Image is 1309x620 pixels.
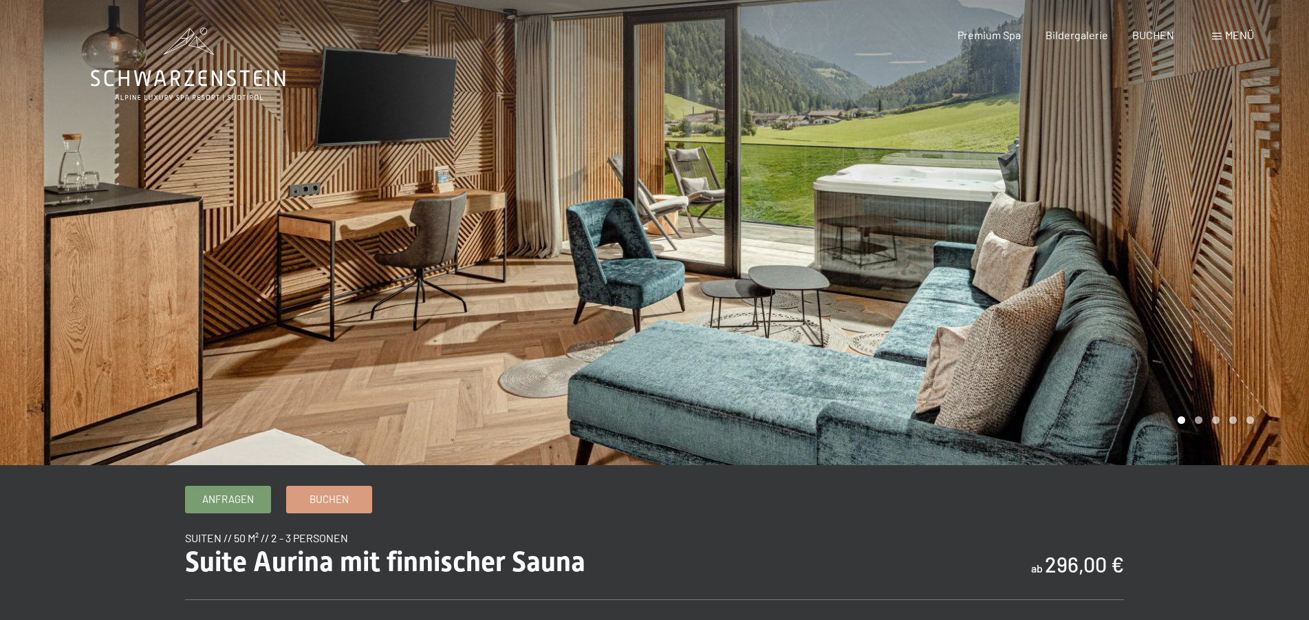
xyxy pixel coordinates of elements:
[1046,28,1108,41] a: Bildergalerie
[287,487,371,513] a: Buchen
[310,492,349,506] span: Buchen
[186,487,270,513] a: Anfragen
[1225,28,1254,41] span: Menü
[202,492,254,506] span: Anfragen
[1031,562,1043,575] span: ab
[958,28,1021,41] a: Premium Spa
[1132,28,1174,41] a: BUCHEN
[185,546,585,578] span: Suite Aurina mit finnischer Sauna
[185,531,348,544] span: Suiten // 50 m² // 2 - 3 Personen
[1045,552,1124,577] b: 296,00 €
